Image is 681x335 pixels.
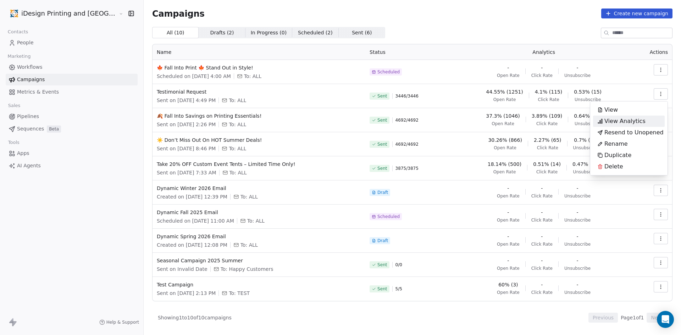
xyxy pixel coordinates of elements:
[604,162,623,171] span: Delete
[604,117,646,125] span: View Analytics
[593,104,665,172] div: Suggestions
[604,151,631,160] span: Duplicate
[604,128,664,137] span: Resend to Unopened
[604,106,618,114] span: View
[604,140,628,148] span: Rename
